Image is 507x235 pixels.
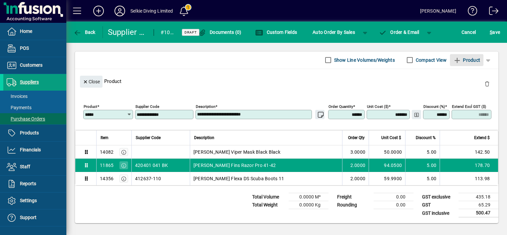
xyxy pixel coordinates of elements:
button: Product [450,54,483,66]
span: Discount % [416,134,436,141]
span: Staff [20,164,30,169]
mat-label: Extend excl GST ($) [452,104,486,109]
span: Back [73,30,96,35]
a: POS [3,40,66,57]
span: Suppliers [20,79,39,85]
button: Documents (0) [197,26,243,38]
div: [PERSON_NAME] [420,6,456,16]
a: Payments [3,102,66,113]
span: Purchase Orders [7,116,45,121]
a: Purchase Orders [3,113,66,124]
span: ave [490,27,500,38]
td: GST inclusive [419,209,459,217]
span: Description [194,134,214,141]
button: Back [72,26,97,38]
span: Auto Order By Sales [313,27,355,38]
div: #1063 [161,27,174,38]
a: Products [3,125,66,141]
mat-label: Description [196,104,215,109]
span: Documents (0) [198,30,242,35]
span: Home [20,29,32,34]
td: 59.9900 [369,172,405,185]
div: Selkie Diving Limited [130,6,173,16]
span: Invoices [7,94,28,99]
a: Customers [3,57,66,74]
td: 0.0000 M³ [289,193,328,201]
button: Save [488,26,502,38]
span: Payments [7,105,32,110]
mat-label: Product [84,104,97,109]
span: [PERSON_NAME] Viper Mask Black Black [193,149,280,155]
td: 94.0500 [369,159,405,172]
div: 14356 [100,175,113,182]
td: GST [419,201,459,209]
mat-label: Supplier Code [135,104,159,109]
a: Reports [3,176,66,192]
td: 412637-110 [131,172,190,185]
span: Extend $ [474,134,490,141]
td: 142.50 [440,145,498,159]
span: Close [83,76,100,87]
span: S [490,30,492,35]
a: Invoices [3,91,66,102]
a: Staff [3,159,66,175]
mat-label: Unit Cost ($) [367,104,389,109]
div: Supplier Purchase Order [108,27,147,38]
td: 5.00 [405,159,440,172]
td: GST exclusive [419,193,459,201]
td: 420401 041 BK [131,159,190,172]
div: 14082 [100,149,113,155]
td: 0.00 [374,193,413,201]
td: 113.98 [440,172,498,185]
span: Support [20,215,36,220]
span: Settings [20,198,37,203]
mat-label: Discount (%) [423,104,445,109]
span: [PERSON_NAME] Fins Razor Pro 41-42 [193,162,276,169]
a: Home [3,23,66,40]
app-page-header-button: Close [78,78,104,84]
a: Logout [484,1,499,23]
app-page-header-button: Delete [479,81,495,87]
div: Product [75,69,498,93]
td: 2.0000 [342,172,369,185]
span: Item [101,134,109,141]
td: 0.0000 Kg [289,201,328,209]
button: Add [88,5,109,17]
app-page-header-button: Back [66,26,103,38]
span: Customers [20,62,42,68]
div: 11865 [100,162,113,169]
td: 435.18 [459,193,498,201]
td: 2.0000 [342,159,369,172]
span: Financials [20,147,41,152]
button: Cancel [460,26,478,38]
button: Order & Email [376,26,423,38]
button: Change Price Levels [412,110,421,119]
button: Profile [109,5,130,17]
td: Rounding [334,201,374,209]
td: 0.00 [374,201,413,209]
mat-label: Order Quantity [328,104,353,109]
span: Cancel [462,27,476,38]
a: Support [3,209,66,226]
a: Settings [3,193,66,209]
span: Draft [184,30,197,35]
td: 50.0000 [369,145,405,159]
span: Unit Cost $ [381,134,401,141]
td: Total Weight [249,201,289,209]
span: Reports [20,181,36,186]
td: 5.00 [405,172,440,185]
a: Knowledge Base [463,1,477,23]
td: 3.0000 [342,145,369,159]
button: Auto Order By Sales [309,26,358,38]
td: 178.70 [440,159,498,172]
button: Custom Fields [254,26,299,38]
td: 65.29 [459,201,498,209]
span: Order Qty [348,134,365,141]
span: Custom Fields [255,30,297,35]
td: Total Volume [249,193,289,201]
label: Show Line Volumes/Weights [333,57,395,63]
button: Delete [479,76,495,92]
span: Order & Email [379,30,419,35]
td: 500.47 [459,209,498,217]
span: Product [453,55,480,65]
